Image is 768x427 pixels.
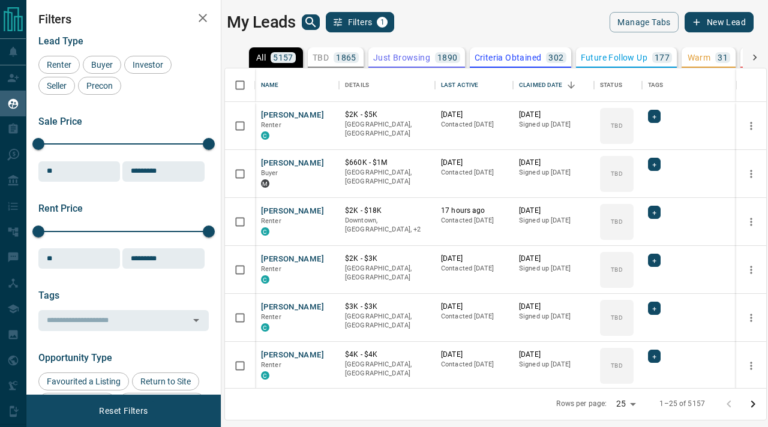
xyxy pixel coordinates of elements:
[611,313,622,322] p: TBD
[261,68,279,102] div: Name
[261,169,278,177] span: Buyer
[513,68,594,102] div: Claimed Date
[261,265,281,273] span: Renter
[345,264,429,282] p: [GEOGRAPHIC_DATA], [GEOGRAPHIC_DATA]
[652,158,656,170] span: +
[742,165,760,183] button: more
[519,158,588,168] p: [DATE]
[519,206,588,216] p: [DATE]
[611,121,622,130] p: TBD
[611,395,640,413] div: 25
[519,264,588,273] p: Signed up [DATE]
[38,116,82,127] span: Sale Price
[441,158,507,168] p: [DATE]
[261,227,269,236] div: condos.ca
[519,216,588,225] p: Signed up [DATE]
[519,312,588,321] p: Signed up [DATE]
[43,377,125,386] span: Favourited a Listing
[441,216,507,225] p: Contacted [DATE]
[652,206,656,218] span: +
[378,18,386,26] span: 1
[227,13,296,32] h1: My Leads
[652,302,656,314] span: +
[611,169,622,178] p: TBD
[261,275,269,284] div: condos.ca
[345,158,429,168] p: $660K - $1M
[611,217,622,226] p: TBD
[82,81,117,91] span: Precon
[345,206,429,216] p: $2K - $18K
[38,372,129,390] div: Favourited a Listing
[435,68,513,102] div: Last Active
[373,53,430,62] p: Just Browsing
[642,68,753,102] div: Tags
[610,12,678,32] button: Manage Tabs
[475,53,542,62] p: Criteria Obtained
[261,206,324,217] button: [PERSON_NAME]
[43,60,76,70] span: Renter
[648,206,661,219] div: +
[345,360,429,378] p: [GEOGRAPHIC_DATA], [GEOGRAPHIC_DATA]
[441,110,507,120] p: [DATE]
[261,217,281,225] span: Renter
[339,68,435,102] div: Details
[519,254,588,264] p: [DATE]
[326,12,395,32] button: Filters1
[556,399,607,409] p: Rows per page:
[345,216,429,234] p: North York, Toronto
[441,68,478,102] div: Last Active
[345,302,429,312] p: $3K - $3K
[302,14,320,30] button: search button
[345,68,369,102] div: Details
[345,120,429,139] p: [GEOGRAPHIC_DATA], [GEOGRAPHIC_DATA]
[441,350,507,360] p: [DATE]
[648,110,661,123] div: +
[742,213,760,231] button: more
[741,392,765,416] button: Go to next page
[441,254,507,264] p: [DATE]
[313,53,329,62] p: TBD
[594,68,642,102] div: Status
[91,401,155,421] button: Reset Filters
[611,265,622,274] p: TBD
[345,312,429,330] p: [GEOGRAPHIC_DATA], [GEOGRAPHIC_DATA]
[132,372,199,390] div: Return to Site
[659,399,705,409] p: 1–25 of 5157
[38,203,83,214] span: Rent Price
[519,110,588,120] p: [DATE]
[441,264,507,273] p: Contacted [DATE]
[652,110,656,122] span: +
[261,121,281,129] span: Renter
[87,60,117,70] span: Buyer
[648,350,661,363] div: +
[124,56,172,74] div: Investor
[78,77,121,95] div: Precon
[38,12,209,26] h2: Filters
[519,350,588,360] p: [DATE]
[336,53,356,62] p: 1865
[261,371,269,380] div: condos.ca
[648,158,661,171] div: +
[188,312,205,329] button: Open
[273,53,293,62] p: 5157
[652,350,656,362] span: +
[38,290,59,301] span: Tags
[519,68,563,102] div: Claimed Date
[128,60,167,70] span: Investor
[648,302,661,315] div: +
[611,361,622,370] p: TBD
[441,302,507,312] p: [DATE]
[437,53,458,62] p: 1890
[441,206,507,216] p: 17 hours ago
[345,168,429,187] p: [GEOGRAPHIC_DATA], [GEOGRAPHIC_DATA]
[742,357,760,375] button: more
[652,254,656,266] span: +
[38,352,112,363] span: Opportunity Type
[441,312,507,321] p: Contacted [DATE]
[548,53,563,62] p: 302
[581,53,647,62] p: Future Follow Up
[261,350,324,361] button: [PERSON_NAME]
[519,168,588,178] p: Signed up [DATE]
[685,12,754,32] button: New Lead
[519,360,588,369] p: Signed up [DATE]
